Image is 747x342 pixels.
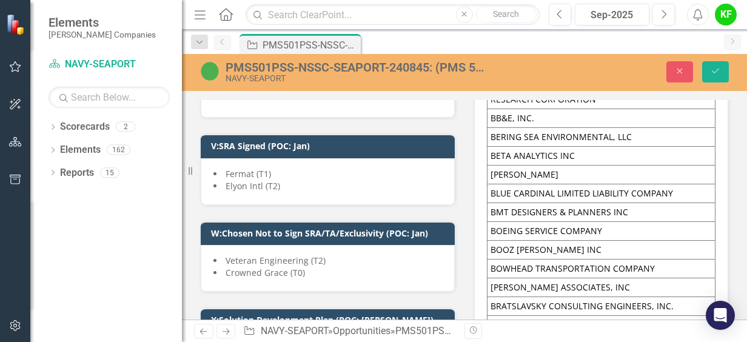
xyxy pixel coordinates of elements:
span: Crowned Grace (T0) [226,267,305,278]
td: BB&E, INC. [487,109,715,127]
small: [PERSON_NAME] Companies [49,30,156,39]
div: 2 [116,122,135,132]
img: Active [200,61,219,81]
td: [PERSON_NAME] ASSOCIATES, INC [487,278,715,297]
div: 162 [107,145,130,155]
a: Opportunities [333,325,390,337]
h3: V:SRA Signed (POC: Jan) [211,141,449,150]
span: Elements [49,15,156,30]
div: PMS501PSS-NSSC-SEAPORT-240845: (PMS 501 PROFESSIONAL SUPPORT SERVICES (SEAPORT NXG)) [263,38,358,53]
span: Fermat (T1) [226,168,271,179]
div: Sep-2025 [579,8,645,22]
input: Search ClearPoint... [246,4,540,25]
td: [PERSON_NAME] [487,165,715,184]
td: BOWHEAD TRANSPORTATION COMPANY [487,259,715,278]
td: BERING SEA ENVIRONMENTAL, LLC [487,127,715,146]
div: PMS501PSS-NSSC-SEAPORT-240845: (PMS 501 PROFESSIONAL SUPPORT SERVICES (SEAPORT NXG)) [226,61,487,74]
a: Scorecards [60,120,110,134]
button: Sep-2025 [575,4,649,25]
div: » » [243,324,455,338]
input: Search Below... [49,87,170,108]
td: BROWN AND [PERSON_NAME] [487,315,715,334]
span: Veteran Engineering (T2) [226,255,326,266]
button: Search [476,6,537,23]
img: ClearPoint Strategy [6,13,28,35]
a: Reports [60,166,94,180]
span: Search [493,9,519,19]
div: NAVY-SEAPORT [226,74,487,83]
a: NAVY-SEAPORT [261,325,328,337]
div: 15 [100,167,119,178]
a: NAVY-SEAPORT [49,58,170,72]
td: BETA ANALYTICS INC [487,146,715,165]
button: KF [715,4,737,25]
td: BLUE CARDINAL LIMITED LIABILITY COMPANY [487,184,715,203]
h3: X:Solution Development Plan (POC: [PERSON_NAME])([URL][DOMAIN_NAME][PERSON_NAME]) [211,315,449,334]
td: BRATSLAVSKY CONSULTING ENGINEERS, INC. [487,297,715,315]
a: Elements [60,143,101,157]
td: BOEING SERVICE COMPANY [487,221,715,240]
span: Elyon Intl (T2) [226,180,280,192]
h3: W:Chosen Not to Sign SRA/TA/Exclusivity (POC: Jan) [211,229,449,238]
td: BOOZ [PERSON_NAME] INC [487,240,715,259]
td: BMT DESIGNERS & PLANNERS INC [487,203,715,221]
div: Open Intercom Messenger [706,301,735,330]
